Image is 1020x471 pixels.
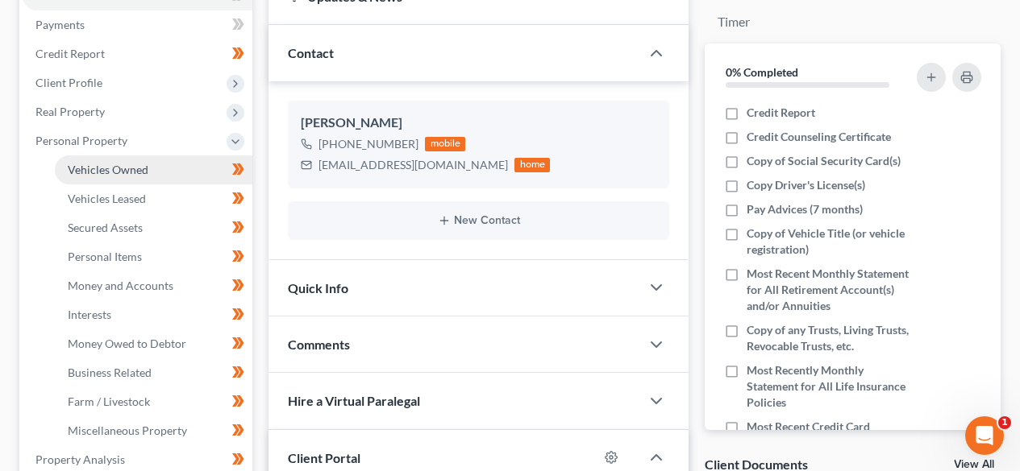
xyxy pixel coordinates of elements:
[23,10,252,39] a: Payments
[318,136,418,152] div: [PHONE_NUMBER]
[747,201,863,217] span: Pay Advices (7 months)
[747,225,913,258] span: Copy of Vehicle Title (or vehicle registration)
[747,153,901,169] span: Copy of Social Security Card(s)
[747,266,913,314] span: Most Recent Monthly Statement for All Retirement Account(s) and/or Annuities
[55,184,252,213] a: Vehicles Leased
[998,416,1011,429] span: 1
[288,280,348,295] span: Quick Info
[288,337,350,352] span: Comments
[35,76,102,89] span: Client Profile
[425,137,465,151] div: mobile
[55,242,252,271] a: Personal Items
[23,39,252,68] a: Credit Report
[68,163,148,176] span: Vehicles Owned
[68,221,143,234] span: Secured Assets
[301,114,656,133] div: [PERSON_NAME]
[747,177,865,193] span: Copy Driver's License(s)
[747,105,815,121] span: Credit Report
[288,45,334,60] span: Contact
[747,362,913,411] span: Most Recently Monthly Statement for All Life Insurance Policies
[35,452,125,466] span: Property Analysis
[55,358,252,387] a: Business Related
[55,387,252,416] a: Farm / Livestock
[747,129,891,145] span: Credit Counseling Certificate
[55,416,252,445] a: Miscellaneous Property
[514,158,550,172] div: home
[318,157,508,173] div: [EMAIL_ADDRESS][DOMAIN_NAME]
[55,300,252,329] a: Interests
[68,308,111,321] span: Interests
[726,65,798,79] strong: 0% Completed
[288,393,420,408] span: Hire a Virtual Paralegal
[68,395,150,408] span: Farm / Livestock
[747,419,913,451] span: Most Recent Credit Card Statements
[747,322,913,354] span: Copy of any Trusts, Living Trusts, Revocable Trusts, etc.
[705,6,763,38] a: Timer
[954,459,994,470] a: View All
[965,416,1004,455] iframe: Intercom live chat
[68,423,187,437] span: Miscellaneous Property
[55,329,252,358] a: Money Owed to Debtor
[288,450,360,465] span: Client Portal
[55,155,252,184] a: Vehicles Owned
[35,18,85,31] span: Payments
[68,192,146,205] span: Vehicles Leased
[68,337,186,350] span: Money Owed to Debtor
[35,47,105,60] span: Credit Report
[55,213,252,242] a: Secured Assets
[68,366,152,379] span: Business Related
[35,105,105,118] span: Real Property
[55,271,252,300] a: Money and Accounts
[35,134,127,147] span: Personal Property
[68,279,173,292] span: Money and Accounts
[301,214,656,227] button: New Contact
[68,250,142,263] span: Personal Items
